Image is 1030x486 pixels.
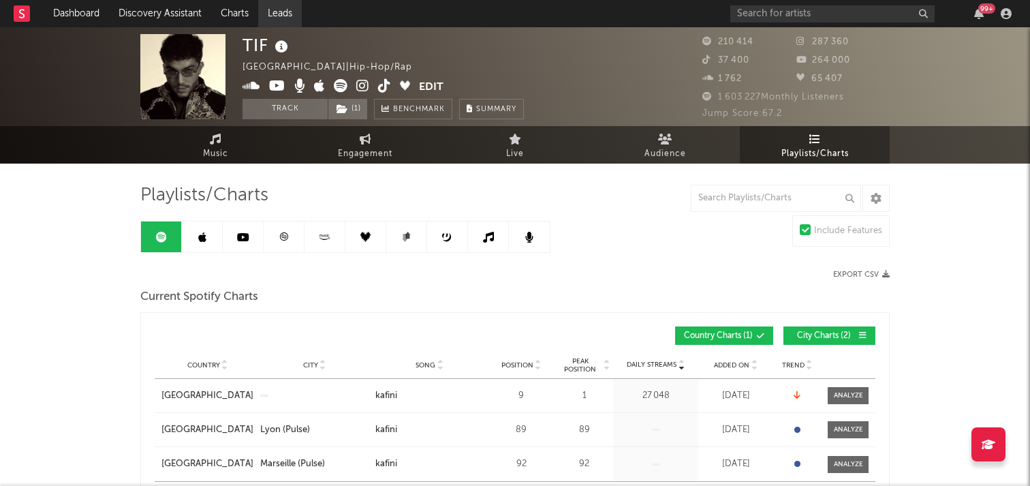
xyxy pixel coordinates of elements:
[393,102,445,118] span: Benchmark
[375,389,484,403] a: kafini
[617,389,695,403] div: 27 048
[796,56,850,65] span: 264 000
[675,326,773,345] button: Country Charts(1)
[243,99,328,119] button: Track
[781,146,849,162] span: Playlists/Charts
[328,99,367,119] button: (1)
[684,332,753,340] span: Country Charts ( 1 )
[782,361,805,369] span: Trend
[702,109,782,118] span: Jump Score: 67.2
[161,457,253,471] a: [GEOGRAPHIC_DATA]
[303,361,318,369] span: City
[691,185,861,212] input: Search Playlists/Charts
[559,357,602,374] span: Peak Position
[702,457,770,471] div: [DATE]
[243,34,292,57] div: TIF
[702,423,770,437] div: [DATE]
[702,56,749,65] span: 37 400
[702,37,753,46] span: 210 414
[644,146,686,162] span: Audience
[796,74,843,83] span: 65 407
[702,74,742,83] span: 1 762
[140,126,290,164] a: Music
[416,361,435,369] span: Song
[260,457,325,471] div: Marseille (Pulse)
[490,423,552,437] div: 89
[559,389,610,403] div: 1
[260,457,369,471] a: Marseille (Pulse)
[375,423,397,437] div: kafini
[328,99,368,119] span: ( 1 )
[792,332,855,340] span: City Charts ( 2 )
[374,99,452,119] a: Benchmark
[375,457,484,471] a: kafini
[559,457,610,471] div: 92
[140,187,268,204] span: Playlists/Charts
[978,3,995,14] div: 99 +
[501,361,533,369] span: Position
[740,126,890,164] a: Playlists/Charts
[974,8,984,19] button: 99+
[260,423,369,437] a: Lyon (Pulse)
[833,271,890,279] button: Export CSV
[506,146,524,162] span: Live
[290,126,440,164] a: Engagement
[260,423,310,437] div: Lyon (Pulse)
[730,5,935,22] input: Search for artists
[714,361,749,369] span: Added On
[459,99,524,119] button: Summary
[161,423,253,437] a: [GEOGRAPHIC_DATA]
[419,79,443,96] button: Edit
[140,289,258,305] span: Current Spotify Charts
[161,389,253,403] a: [GEOGRAPHIC_DATA]
[203,146,228,162] span: Music
[375,423,484,437] a: kafini
[338,146,392,162] span: Engagement
[702,93,844,102] span: 1 603 227 Monthly Listeners
[440,126,590,164] a: Live
[783,326,875,345] button: City Charts(2)
[243,59,428,76] div: [GEOGRAPHIC_DATA] | Hip-Hop/Rap
[490,457,552,471] div: 92
[796,37,849,46] span: 287 360
[627,360,676,370] span: Daily Streams
[375,457,397,471] div: kafini
[375,389,397,403] div: kafini
[590,126,740,164] a: Audience
[476,106,516,113] span: Summary
[702,389,770,403] div: [DATE]
[814,223,882,239] div: Include Features
[559,423,610,437] div: 89
[490,389,552,403] div: 9
[187,361,220,369] span: Country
